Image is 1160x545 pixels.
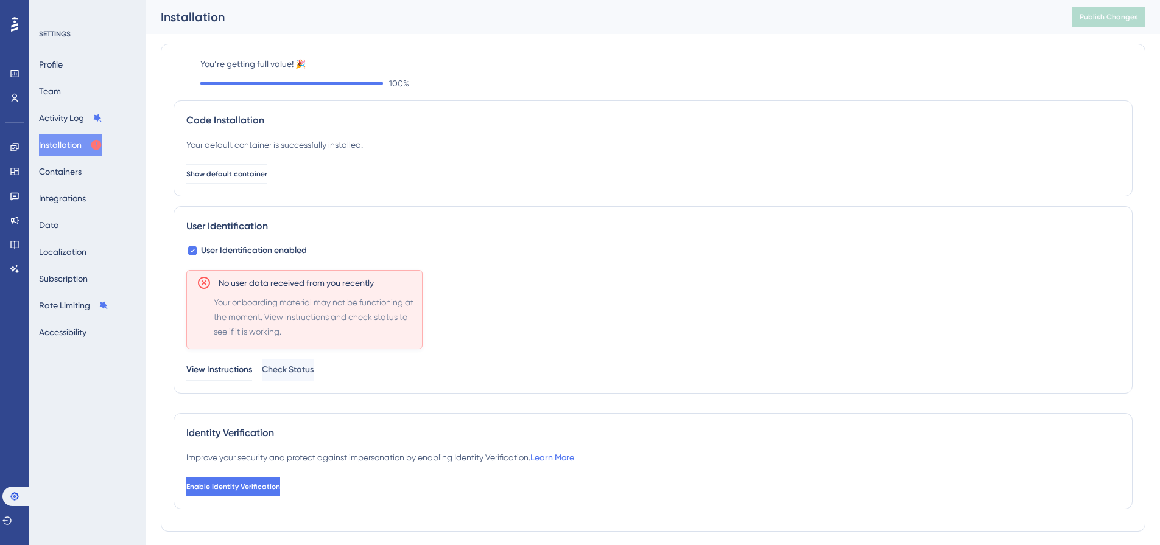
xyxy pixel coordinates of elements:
a: Learn More [530,453,574,462]
button: Profile [39,54,63,75]
button: Containers [39,161,82,182]
div: Your default container is successfully installed. [186,137,363,152]
button: Activity Log [39,107,102,129]
span: View Instructions [186,363,252,377]
span: Your onboarding material may not be functioning at the moment. View instructions and check status... [214,295,417,339]
span: Enable Identity Verification [186,482,280,491]
span: No user data received from you recently [219,276,374,290]
button: Subscription [39,268,88,290]
div: SETTINGS [39,29,138,39]
span: Publish Changes [1080,12,1138,22]
button: Team [39,80,61,102]
span: Check Status [262,363,314,377]
button: Show default container [186,164,267,184]
span: User Identification enabled [201,243,307,258]
button: Check Status [262,359,314,381]
button: Accessibility [39,321,86,343]
div: Identity Verification [186,426,1120,440]
button: View Instructions [186,359,252,381]
button: Publish Changes [1072,7,1145,27]
div: Installation [161,9,1042,26]
span: 100 % [389,76,409,91]
div: User Identification [186,219,1120,234]
div: Code Installation [186,113,1120,128]
button: Integrations [39,187,86,209]
div: Improve your security and protect against impersonation by enabling Identity Verification. [186,450,574,465]
button: Installation [39,134,102,156]
button: Enable Identity Verification [186,477,280,496]
span: Show default container [186,169,267,179]
button: Data [39,214,59,236]
label: You’re getting full value! 🎉 [200,57,1133,71]
button: Rate Limiting [39,294,108,316]
button: Localization [39,241,86,263]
